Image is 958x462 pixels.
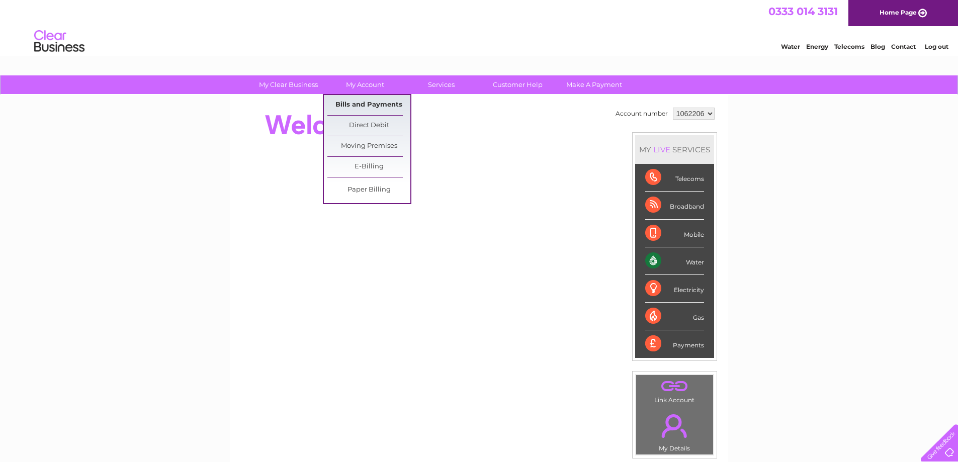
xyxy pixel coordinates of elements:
[327,95,410,115] a: Bills and Payments
[834,43,864,50] a: Telecoms
[645,164,704,192] div: Telecoms
[651,145,672,154] div: LIVE
[768,5,838,18] a: 0333 014 3131
[327,136,410,156] a: Moving Premises
[781,43,800,50] a: Water
[635,135,714,164] div: MY SERVICES
[247,75,330,94] a: My Clear Business
[806,43,828,50] a: Energy
[327,116,410,136] a: Direct Debit
[645,275,704,303] div: Electricity
[639,408,711,443] a: .
[891,43,916,50] a: Contact
[613,105,670,122] td: Account number
[870,43,885,50] a: Blog
[636,406,714,455] td: My Details
[645,330,704,357] div: Payments
[34,26,85,57] img: logo.png
[323,75,406,94] a: My Account
[639,378,711,395] a: .
[645,192,704,219] div: Broadband
[242,6,717,49] div: Clear Business is a trading name of Verastar Limited (registered in [GEOGRAPHIC_DATA] No. 3667643...
[400,75,483,94] a: Services
[327,157,410,177] a: E-Billing
[645,247,704,275] div: Water
[636,375,714,406] td: Link Account
[645,303,704,330] div: Gas
[327,180,410,200] a: Paper Billing
[925,43,948,50] a: Log out
[476,75,559,94] a: Customer Help
[645,220,704,247] div: Mobile
[553,75,636,94] a: Make A Payment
